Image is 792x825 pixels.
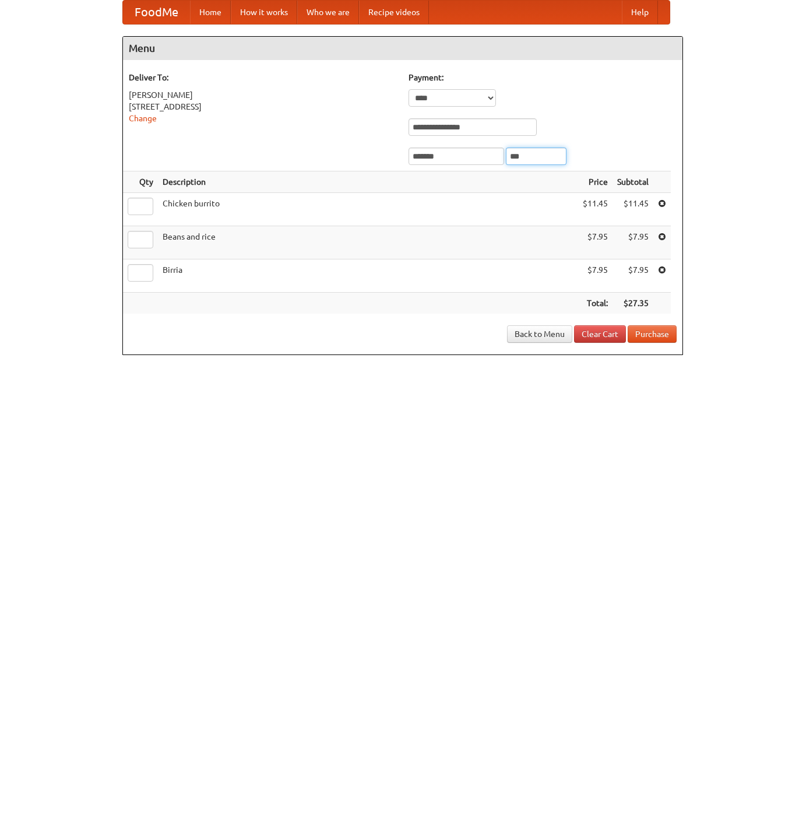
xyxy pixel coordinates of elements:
td: Chicken burrito [158,193,578,226]
td: $11.45 [613,193,653,226]
div: [STREET_ADDRESS] [129,101,397,113]
th: Qty [123,171,158,193]
a: Who we are [297,1,359,24]
h4: Menu [123,37,682,60]
td: $11.45 [578,193,613,226]
td: Beans and rice [158,226,578,259]
td: $7.95 [578,259,613,293]
a: Back to Menu [507,325,572,343]
a: FoodMe [123,1,190,24]
a: Home [190,1,231,24]
td: $7.95 [578,226,613,259]
button: Purchase [628,325,677,343]
td: $7.95 [613,226,653,259]
th: Description [158,171,578,193]
td: $7.95 [613,259,653,293]
th: Subtotal [613,171,653,193]
td: Birria [158,259,578,293]
h5: Payment: [409,72,677,83]
a: Clear Cart [574,325,626,343]
a: Help [622,1,658,24]
a: Recipe videos [359,1,429,24]
a: Change [129,114,157,123]
th: $27.35 [613,293,653,314]
th: Total: [578,293,613,314]
a: How it works [231,1,297,24]
h5: Deliver To: [129,72,397,83]
div: [PERSON_NAME] [129,89,397,101]
th: Price [578,171,613,193]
